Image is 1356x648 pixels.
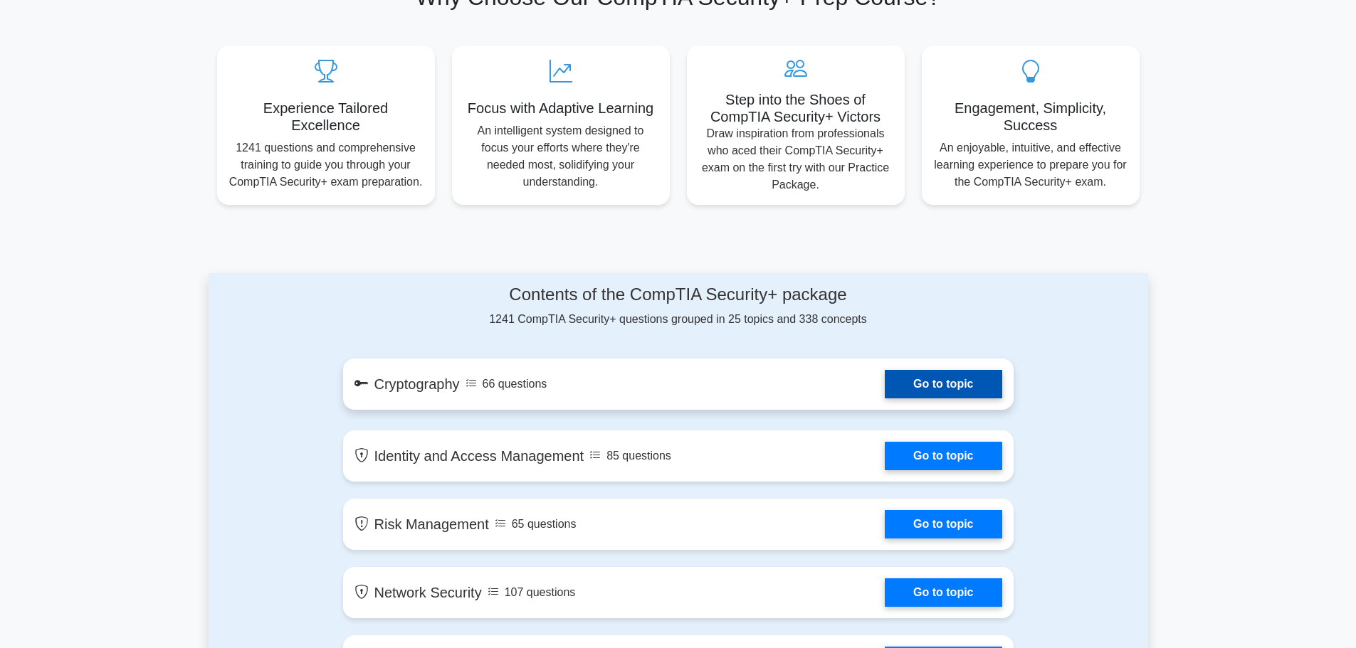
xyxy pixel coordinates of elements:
h5: Engagement, Simplicity, Success [933,100,1128,134]
h5: Focus with Adaptive Learning [463,100,658,117]
p: An enjoyable, intuitive, and effective learning experience to prepare you for the CompTIA Securit... [933,139,1128,191]
h5: Experience Tailored Excellence [228,100,424,134]
a: Go to topic [885,442,1002,470]
a: Go to topic [885,578,1002,607]
h5: Step into the Shoes of CompTIA Security+ Victors [698,91,893,125]
h4: Contents of the CompTIA Security+ package [343,285,1014,305]
a: Go to topic [885,510,1002,538]
p: Draw inspiration from professionals who aced their CompTIA Security+ exam on the first try with o... [698,125,893,193]
div: 1241 CompTIA Security+ questions grouped in 25 topics and 338 concepts [343,285,1014,328]
a: Go to topic [885,370,1002,398]
p: 1241 questions and comprehensive training to guide you through your CompTIA Security+ exam prepar... [228,139,424,191]
p: An intelligent system designed to focus your efforts where they're needed most, solidifying your ... [463,122,658,191]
